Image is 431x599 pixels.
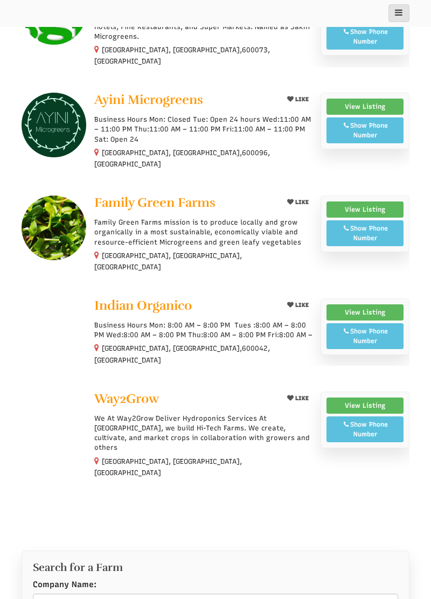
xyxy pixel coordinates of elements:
[94,392,275,408] a: Way2Grow
[94,356,161,365] span: [GEOGRAPHIC_DATA]
[22,196,86,260] img: Family Green Farms
[242,45,268,55] span: 600073
[332,121,398,140] div: Show Phone Number
[326,398,404,414] a: View Listing
[94,159,161,169] span: [GEOGRAPHIC_DATA]
[326,201,404,218] a: View Listing
[94,262,161,272] span: [GEOGRAPHIC_DATA]
[94,92,203,108] span: Ayini Microgreens
[94,344,270,364] small: [GEOGRAPHIC_DATA], [GEOGRAPHIC_DATA], ,
[94,468,161,478] span: [GEOGRAPHIC_DATA]
[94,414,312,453] p: We At Way2Grow Deliver Hydroponics Services At [GEOGRAPHIC_DATA], we build Hi-Tech Farms. We crea...
[94,57,161,66] span: [GEOGRAPHIC_DATA]
[294,302,309,309] span: LIKE
[283,392,312,405] button: LIKE
[33,579,96,590] label: Company Name:
[326,304,404,321] a: View Listing
[332,326,398,346] div: Show Phone Number
[242,148,268,158] span: 600096
[283,196,312,209] button: LIKE
[94,298,275,315] a: Indian Organico
[33,562,398,574] h2: Search for a Farm
[332,27,398,46] div: Show Phone Number
[283,93,312,106] button: LIKE
[294,96,309,103] span: LIKE
[294,199,309,206] span: LIKE
[94,297,192,314] span: Indian Organico
[294,395,309,402] span: LIKE
[94,149,270,168] small: [GEOGRAPHIC_DATA], [GEOGRAPHIC_DATA], ,
[94,46,270,65] small: [GEOGRAPHIC_DATA], [GEOGRAPHIC_DATA], ,
[22,93,86,157] img: Ayini Microgreens
[283,298,312,312] button: LIKE
[94,218,312,247] p: Family Green Farms mission is to produce locally and grow organically in a most sustainable, econ...
[388,4,409,22] button: main_menu
[94,93,275,109] a: Ayini Microgreens
[326,99,404,115] a: View Listing
[332,224,398,243] div: Show Phone Number
[94,196,275,212] a: Family Green Farms
[94,115,312,144] p: Business Hours Mon: Closed Tue: Open 24 hours Wed:11:00 AM – 11:00 PM Thu:11:00 AM – 11:00 PM Fri...
[94,321,312,340] p: Business Hours Mon: 8:00 AM – 8:00 PM Tues :8:00 AM – 8:00 PM Wed:8:00 AM – 8:00 PM Thu:8:00 AM –...
[94,194,215,211] span: Family Green Farms
[242,344,268,353] span: 600042
[94,457,242,477] small: [GEOGRAPHIC_DATA], [GEOGRAPHIC_DATA],
[94,252,242,271] small: [GEOGRAPHIC_DATA], [GEOGRAPHIC_DATA],
[94,391,159,407] span: Way2Grow
[332,420,398,439] div: Show Phone Number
